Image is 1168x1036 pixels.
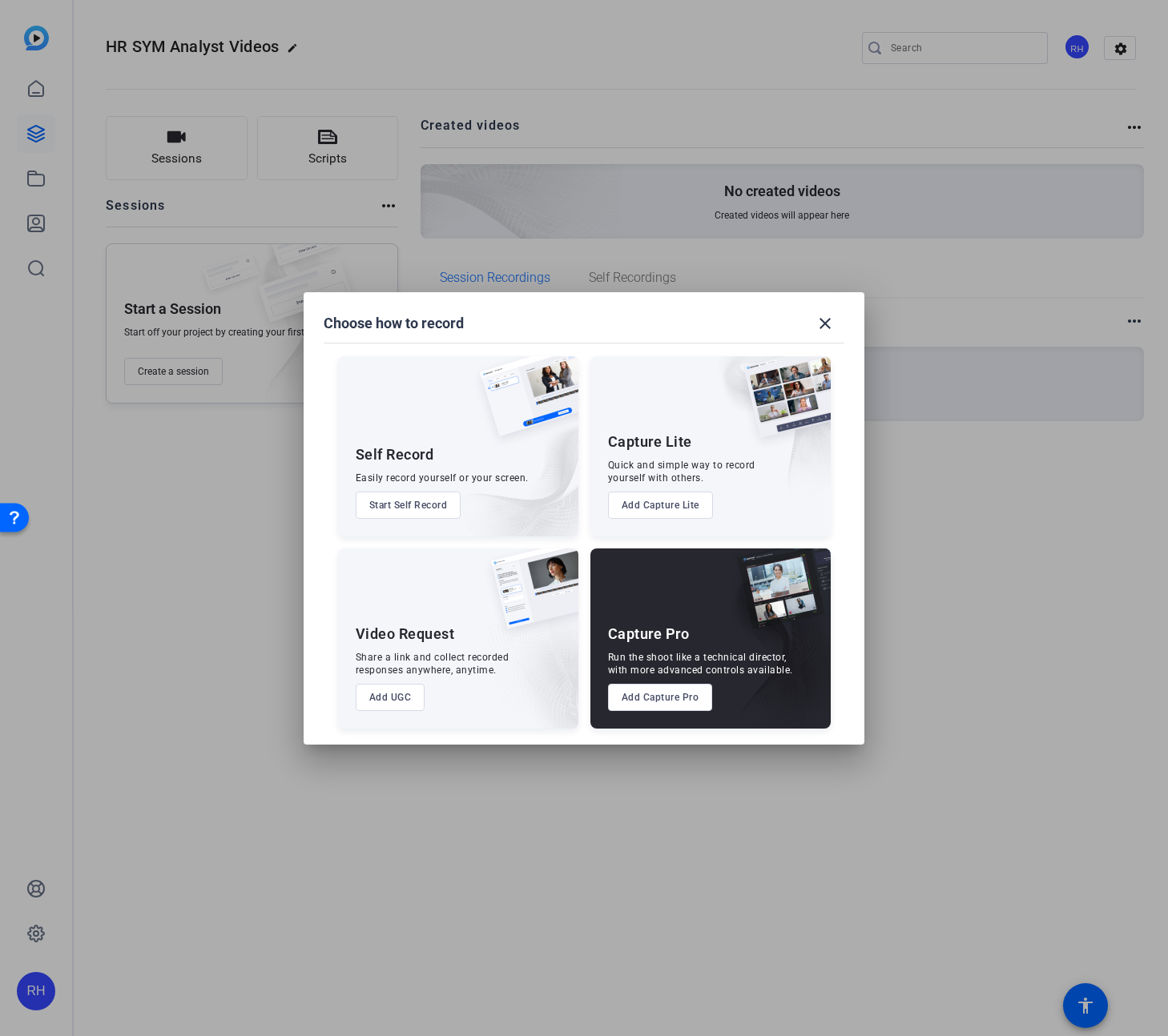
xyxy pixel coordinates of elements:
[356,492,461,519] button: Start Self Record
[324,314,464,333] h1: Choose how to record
[687,356,831,516] img: embarkstudio-capture-lite.png
[356,445,434,464] div: Self Record
[356,684,425,711] button: Add UGC
[608,459,755,484] div: Quick and simple way to record yourself with others.
[608,432,692,452] div: Capture Lite
[608,492,713,519] button: Add Capture Lite
[356,624,455,644] div: Video Request
[816,314,835,333] mat-icon: close
[725,548,831,646] img: capture-pro.png
[608,684,713,711] button: Add Capture Pro
[356,651,509,677] div: Share a link and collect recorded responses anywhere, anytime.
[485,598,578,729] img: embarkstudio-ugc-content.png
[608,624,690,644] div: Capture Pro
[608,651,793,677] div: Run the shoot like a technical director, with more advanced controls available.
[439,391,578,536] img: embarkstudio-self-record.png
[468,356,578,452] img: self-record.png
[712,568,831,729] img: embarkstudio-capture-pro.png
[731,356,831,454] img: capture-lite.png
[479,548,578,645] img: ugc-content.png
[356,472,529,484] div: Easily record yourself or your screen.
